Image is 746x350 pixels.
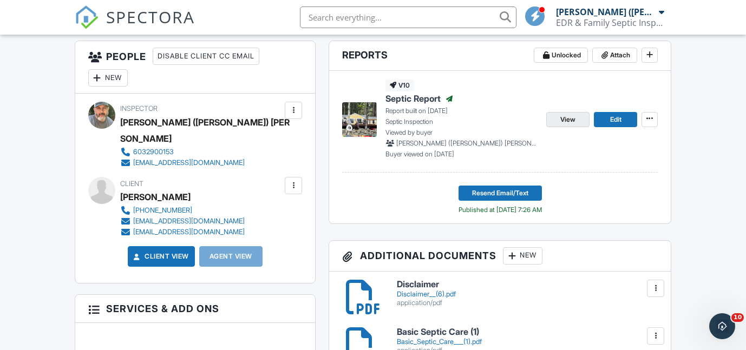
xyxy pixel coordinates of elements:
a: 6032900153 [120,147,282,157]
span: 10 [731,313,744,322]
div: 6032900153 [133,148,174,156]
a: [PHONE_NUMBER] [120,205,245,216]
div: [PERSON_NAME] ([PERSON_NAME]) [PERSON_NAME] [556,6,656,17]
div: [EMAIL_ADDRESS][DOMAIN_NAME] [133,217,245,226]
a: Disclaimer Disclaimer__(6).pdf application/pdf [397,280,658,307]
a: Client View [132,251,189,262]
input: Search everything... [300,6,516,28]
div: application/pdf [397,299,658,307]
h6: Disclaimer [397,280,658,289]
div: [EMAIL_ADDRESS][DOMAIN_NAME] [133,159,245,167]
h6: Basic Septic Care (1) [397,327,658,337]
div: Basic_Septic_Care___(1).pdf [397,338,658,346]
h3: Additional Documents [329,241,671,272]
a: [EMAIL_ADDRESS][DOMAIN_NAME] [120,157,282,168]
div: EDR & Family Septic Inspections LLC [556,17,664,28]
a: SPECTORA [75,15,195,37]
span: Inspector [120,104,158,113]
div: [PERSON_NAME] [120,189,191,205]
iframe: Intercom live chat [709,313,735,339]
h3: Services & Add ons [75,295,315,323]
div: Disable Client CC Email [153,48,259,65]
div: [PERSON_NAME] ([PERSON_NAME]) [PERSON_NAME] [120,114,291,147]
a: [EMAIL_ADDRESS][DOMAIN_NAME] [120,216,245,227]
img: The Best Home Inspection Software - Spectora [75,5,99,29]
div: New [503,247,542,265]
span: Client [120,180,143,188]
div: [EMAIL_ADDRESS][DOMAIN_NAME] [133,228,245,236]
div: New [88,69,128,87]
h3: People [75,41,315,94]
div: Disclaimer__(6).pdf [397,290,658,299]
a: [EMAIL_ADDRESS][DOMAIN_NAME] [120,227,245,237]
span: SPECTORA [106,5,195,28]
div: [PHONE_NUMBER] [133,206,192,215]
